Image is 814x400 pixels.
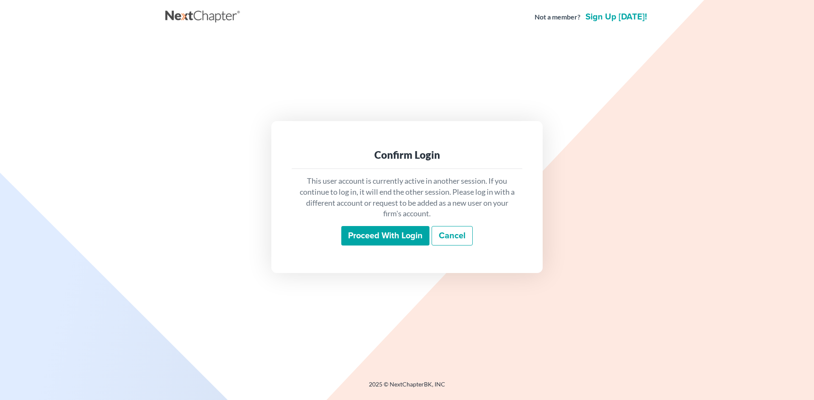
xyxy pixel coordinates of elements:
strong: Not a member? [535,12,580,22]
input: Proceed with login [341,226,429,246]
div: 2025 © NextChapterBK, INC [165,380,649,395]
div: Confirm Login [298,148,516,162]
a: Cancel [432,226,473,246]
a: Sign up [DATE]! [584,13,649,21]
p: This user account is currently active in another session. If you continue to log in, it will end ... [298,176,516,219]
